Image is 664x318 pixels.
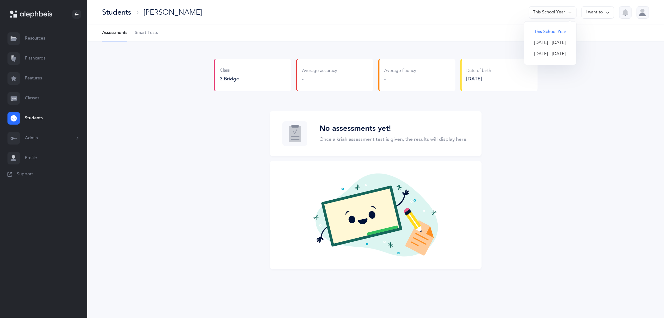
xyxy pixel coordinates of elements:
iframe: Drift Widget Chat Controller [633,287,657,311]
button: 3 Bridge [220,75,239,82]
span: Support [17,171,33,178]
span: 3 Bridge [220,76,239,82]
button: This School Year [529,6,577,19]
div: Students [102,7,131,17]
div: - [384,75,417,82]
div: Average accuracy [302,68,337,74]
h3: No assessments yet! [320,124,468,133]
p: Once a kriah assessment test is given, the results will display here. [320,135,468,143]
div: [PERSON_NAME] [144,7,202,17]
a: Smart Tests [135,25,158,41]
button: This School Year [529,26,571,38]
span: Smart Tests [135,30,158,36]
button: I want to [582,6,614,19]
button: [DATE] - [DATE] [529,49,571,60]
div: Date of birth [467,68,492,74]
button: [DATE] - [DATE] [529,37,571,49]
div: - [302,75,337,82]
div: Average fluency [384,68,417,74]
div: Class [220,68,239,74]
div: [DATE] [467,75,492,82]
